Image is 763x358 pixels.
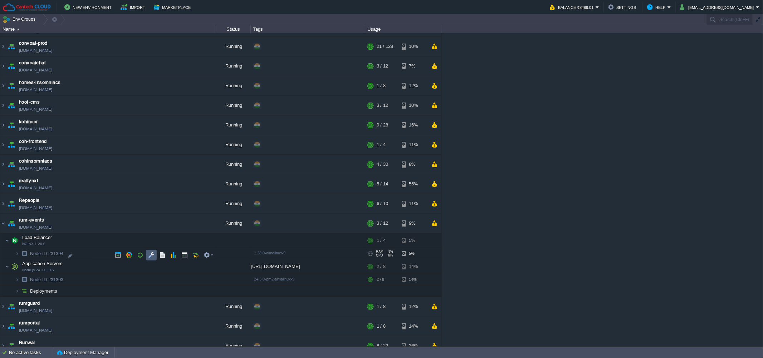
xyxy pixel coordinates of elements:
a: Node ID:231394 [29,250,64,257]
div: 10% [402,37,425,56]
a: [DOMAIN_NAME] [19,86,52,93]
img: AMDAwAAAACH5BAEAAAAALAAAAAABAAEAAAICRAEAOw== [0,96,6,115]
div: 1 / 8 [377,297,386,316]
a: realtynxt [19,177,38,184]
div: 4 / 30 [377,155,388,174]
div: 1 / 4 [377,233,386,248]
div: 5% [402,248,425,259]
button: New Environment [64,3,114,11]
a: homes-insomniacs [19,79,61,86]
span: Load Balancer [21,234,53,240]
div: 12% [402,297,425,316]
div: 12% [402,76,425,95]
span: NGINX 1.28.0 [22,242,45,246]
a: Runwal [19,339,35,346]
span: Application Servers [21,260,64,267]
a: [DOMAIN_NAME] [19,66,52,74]
a: Deployments [29,288,58,294]
a: convoai-prod [19,40,48,47]
div: 11% [402,135,425,154]
img: AMDAwAAAACH5BAEAAAAALAAAAAABAAEAAAICRAEAOw== [0,317,6,336]
img: AMDAwAAAACH5BAEAAAAALAAAAAABAAEAAAICRAEAOw== [0,194,6,213]
span: Node ID: [30,277,48,282]
a: [DOMAIN_NAME] [19,47,52,54]
img: AMDAwAAAACH5BAEAAAAALAAAAAABAAEAAAICRAEAOw== [6,297,16,316]
button: Marketplace [154,3,193,11]
div: 8% [402,155,425,174]
div: Running [215,37,251,56]
a: oohinsomniacs [19,158,52,165]
span: ooh-frontend [19,138,47,145]
img: AMDAwAAAACH5BAEAAAAALAAAAAABAAEAAAICRAEAOw== [6,194,16,213]
img: AMDAwAAAACH5BAEAAAAALAAAAAABAAEAAAICRAEAOw== [0,155,6,174]
img: AMDAwAAAACH5BAEAAAAALAAAAAABAAEAAAICRAEAOw== [15,274,19,285]
div: 2 / 8 [377,274,384,285]
div: Running [215,336,251,355]
span: runrguard [19,300,40,307]
div: 1 / 4 [377,135,386,154]
div: 10% [402,96,425,115]
img: AMDAwAAAACH5BAEAAAAALAAAAAABAAEAAAICRAEAOw== [0,297,6,316]
img: AMDAwAAAACH5BAEAAAAALAAAAAABAAEAAAICRAEAOw== [6,214,16,233]
a: runr-events [19,217,44,224]
img: AMDAwAAAACH5BAEAAAAALAAAAAABAAEAAAICRAEAOw== [19,248,29,259]
div: 16% [402,115,425,135]
img: AMDAwAAAACH5BAEAAAAALAAAAAABAAEAAAICRAEAOw== [6,76,16,95]
a: [DOMAIN_NAME] [19,106,52,113]
div: Running [215,115,251,135]
div: 8 / 22 [377,336,388,355]
span: 24.3.0-pm2-almalinux-9 [254,277,294,281]
div: 9 / 28 [377,115,388,135]
img: AMDAwAAAACH5BAEAAAAALAAAAAABAAEAAAICRAEAOw== [6,115,16,135]
a: convoaichat [19,59,46,66]
a: [DOMAIN_NAME] [19,165,52,172]
div: Running [215,76,251,95]
div: 14% [402,259,425,274]
div: 6 / 10 [377,194,388,213]
img: AMDAwAAAACH5BAEAAAAALAAAAAABAAEAAAICRAEAOw== [5,233,9,248]
div: Running [215,214,251,233]
a: [DOMAIN_NAME] [19,184,52,192]
a: hoot-cms [19,99,40,106]
div: 21 / 128 [377,37,393,56]
div: 3 / 12 [377,214,388,233]
a: Repeople [19,197,40,204]
img: AMDAwAAAACH5BAEAAAAALAAAAAABAAEAAAICRAEAOw== [6,155,16,174]
img: AMDAwAAAACH5BAEAAAAALAAAAAABAAEAAAICRAEAOw== [15,248,19,259]
img: AMDAwAAAACH5BAEAAAAALAAAAAABAAEAAAICRAEAOw== [10,233,20,248]
img: AMDAwAAAACH5BAEAAAAALAAAAAABAAEAAAICRAEAOw== [0,56,6,76]
img: AMDAwAAAACH5BAEAAAAALAAAAAABAAEAAAICRAEAOw== [19,274,29,285]
div: Status [215,25,250,33]
button: Env Groups [3,14,38,24]
a: kohinoor [19,118,38,125]
div: Running [215,174,251,194]
a: [DOMAIN_NAME] [19,327,52,334]
button: [EMAIL_ADDRESS][DOMAIN_NAME] [680,3,756,11]
a: [DOMAIN_NAME] [19,145,52,152]
img: AMDAwAAAACH5BAEAAAAALAAAAAABAAEAAAICRAEAOw== [15,285,19,297]
div: Name [1,25,215,33]
div: Running [215,155,251,174]
img: AMDAwAAAACH5BAEAAAAALAAAAAABAAEAAAICRAEAOw== [0,76,6,95]
span: 9% [386,250,393,253]
span: 231393 [29,277,64,283]
img: AMDAwAAAACH5BAEAAAAALAAAAAABAAEAAAICRAEAOw== [0,174,6,194]
img: AMDAwAAAACH5BAEAAAAALAAAAAABAAEAAAICRAEAOw== [0,214,6,233]
button: Deployment Manager [57,349,108,356]
img: AMDAwAAAACH5BAEAAAAALAAAAAABAAEAAAICRAEAOw== [10,259,20,274]
span: RAM [376,250,383,253]
div: Usage [366,25,441,33]
img: AMDAwAAAACH5BAEAAAAALAAAAAABAAEAAAICRAEAOw== [0,336,6,355]
div: Running [215,194,251,213]
span: Node.js 24.3.0 LTS [22,268,54,272]
img: AMDAwAAAACH5BAEAAAAALAAAAAABAAEAAAICRAEAOw== [0,135,6,154]
button: Balance ₹8489.01 [550,3,596,11]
